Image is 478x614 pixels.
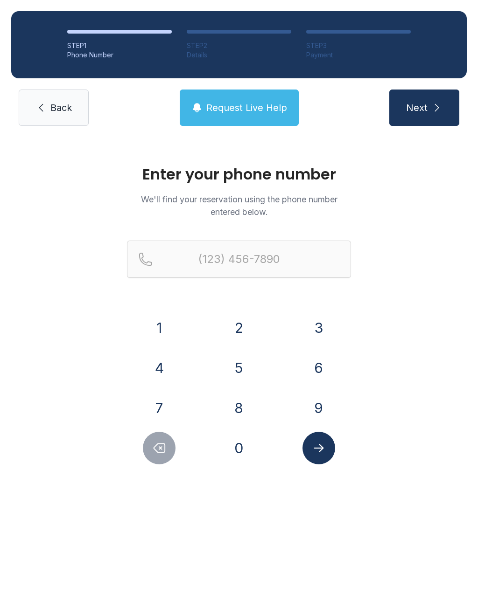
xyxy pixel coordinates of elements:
[302,311,335,344] button: 3
[187,41,291,50] div: STEP 2
[127,241,351,278] input: Reservation phone number
[223,392,255,424] button: 8
[143,311,176,344] button: 1
[67,41,172,50] div: STEP 1
[223,352,255,384] button: 5
[127,167,351,182] h1: Enter your phone number
[143,352,176,384] button: 4
[50,101,72,114] span: Back
[143,432,176,464] button: Delete number
[306,50,411,60] div: Payment
[67,50,172,60] div: Phone Number
[302,352,335,384] button: 6
[127,193,351,218] p: We'll find your reservation using the phone number entered below.
[306,41,411,50] div: STEP 3
[302,432,335,464] button: Submit lookup form
[143,392,176,424] button: 7
[302,392,335,424] button: 9
[187,50,291,60] div: Details
[223,432,255,464] button: 0
[406,101,428,114] span: Next
[206,101,287,114] span: Request Live Help
[223,311,255,344] button: 2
